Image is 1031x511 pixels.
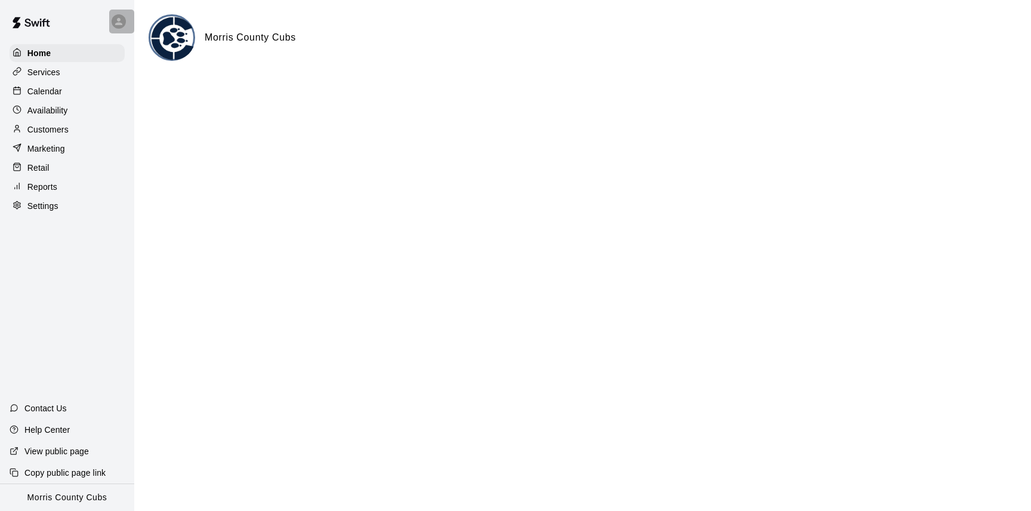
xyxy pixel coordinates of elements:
p: Calendar [27,85,62,97]
p: Availability [27,104,68,116]
p: Services [27,66,60,78]
h6: Morris County Cubs [205,30,296,45]
p: Help Center [24,424,70,436]
p: Contact Us [24,402,67,414]
a: Marketing [10,140,125,158]
p: Settings [27,200,58,212]
a: Calendar [10,82,125,100]
a: Services [10,63,125,81]
p: Reports [27,181,57,193]
p: Marketing [27,143,65,155]
p: Morris County Cubs [27,491,107,504]
img: Morris County Cubs logo [150,16,195,61]
a: Availability [10,101,125,119]
p: Home [27,47,51,59]
a: Home [10,44,125,62]
a: Retail [10,159,125,177]
p: Retail [27,162,50,174]
a: Reports [10,178,125,196]
p: View public page [24,445,89,457]
p: Customers [27,124,69,136]
a: Customers [10,121,125,138]
p: Copy public page link [24,467,106,479]
a: Settings [10,197,125,215]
